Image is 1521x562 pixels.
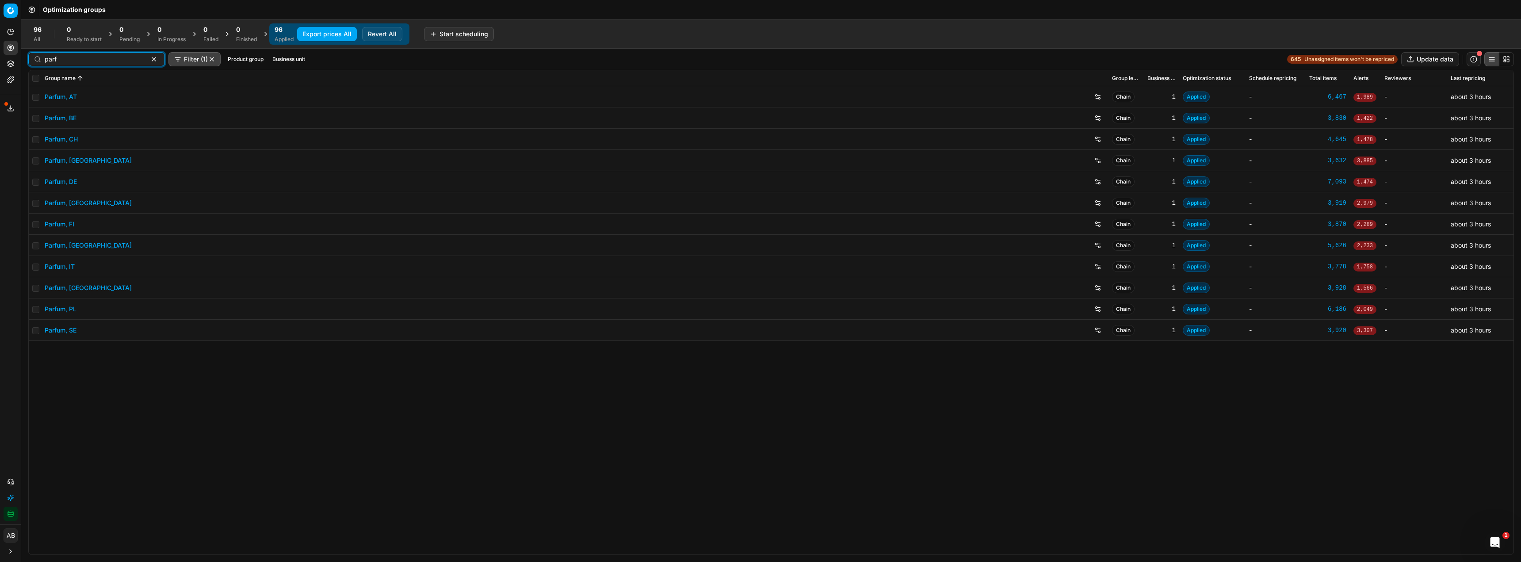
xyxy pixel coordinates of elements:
div: 6,467 [1309,92,1346,101]
span: Applied [1183,198,1210,208]
span: Chain [1112,92,1135,102]
span: Applied [1183,113,1210,123]
td: - [1381,107,1447,129]
a: Parfum, [GEOGRAPHIC_DATA] [45,241,132,250]
div: All [34,36,42,43]
div: Pending [119,36,140,43]
span: Applied [1183,325,1210,336]
span: Reviewers [1384,75,1411,82]
div: In Progress [157,36,186,43]
td: - [1381,171,1447,192]
div: 1 [1147,326,1176,335]
td: - [1381,256,1447,277]
div: 3,778 [1309,262,1346,271]
span: 1 [1502,532,1510,539]
td: - [1246,171,1306,192]
div: 1 [1147,92,1176,101]
span: Chain [1112,325,1135,336]
span: Group level [1112,75,1140,82]
a: 645Unassigned items won't be repriced [1287,55,1398,64]
div: Failed [203,36,218,43]
span: Applied [1183,155,1210,166]
td: - [1246,277,1306,298]
span: 0 [157,25,161,34]
span: 2,979 [1353,199,1376,208]
a: Parfum, AT [45,92,77,101]
span: Total items [1309,75,1337,82]
button: Filter (1) [168,52,221,66]
span: Business unit [1147,75,1176,82]
span: 2,049 [1353,305,1376,314]
a: 3,632 [1309,156,1346,165]
td: - [1381,86,1447,107]
button: Product group [224,54,267,65]
span: Applied [1183,283,1210,293]
span: 1,989 [1353,93,1376,102]
span: 0 [67,25,71,34]
a: Parfum, CH [45,135,78,144]
button: Update data [1401,52,1459,66]
span: 0 [203,25,207,34]
a: 3,919 [1309,199,1346,207]
span: Applied [1183,92,1210,102]
td: - [1246,235,1306,256]
span: about 3 hours [1451,284,1491,291]
span: 1,474 [1353,178,1376,187]
td: - [1381,298,1447,320]
div: 1 [1147,262,1176,271]
span: 1,422 [1353,114,1376,123]
span: about 3 hours [1451,114,1491,122]
span: 1,566 [1353,284,1376,293]
span: about 3 hours [1451,157,1491,164]
a: Parfum, PL [45,305,76,313]
span: Applied [1183,219,1210,229]
span: Alerts [1353,75,1368,82]
div: 3,928 [1309,283,1346,292]
div: 1 [1147,135,1176,144]
span: about 3 hours [1451,241,1491,249]
div: Ready to start [67,36,102,43]
span: 96 [275,25,283,34]
a: Parfum, BE [45,114,76,122]
td: - [1246,256,1306,277]
a: 6,186 [1309,305,1346,313]
span: Optimization status [1183,75,1231,82]
span: about 3 hours [1451,199,1491,206]
span: 3,885 [1353,157,1376,165]
iframe: Intercom live chat [1484,532,1506,553]
button: AB [4,528,18,543]
span: Chain [1112,240,1135,251]
button: Sorted by Group name ascending [76,74,84,83]
span: Chain [1112,304,1135,314]
span: Applied [1183,304,1210,314]
span: about 3 hours [1451,135,1491,143]
a: 4,645 [1309,135,1346,144]
span: Applied [1183,240,1210,251]
td: - [1246,320,1306,341]
td: - [1246,86,1306,107]
div: 1 [1147,305,1176,313]
a: 7,093 [1309,177,1346,186]
div: 1 [1147,156,1176,165]
span: about 3 hours [1451,326,1491,334]
span: Applied [1183,261,1210,272]
button: Revert All [362,27,402,41]
span: about 3 hours [1451,220,1491,228]
span: Applied [1183,176,1210,187]
span: about 3 hours [1451,263,1491,270]
span: Schedule repricing [1249,75,1296,82]
span: Chain [1112,134,1135,145]
td: - [1246,129,1306,150]
span: Last repricing [1451,75,1485,82]
strong: 645 [1291,56,1301,63]
input: Search [45,55,141,64]
a: 5,626 [1309,241,1346,250]
span: 3,307 [1353,326,1376,335]
span: Applied [1183,134,1210,145]
span: Chain [1112,176,1135,187]
a: 3,830 [1309,114,1346,122]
